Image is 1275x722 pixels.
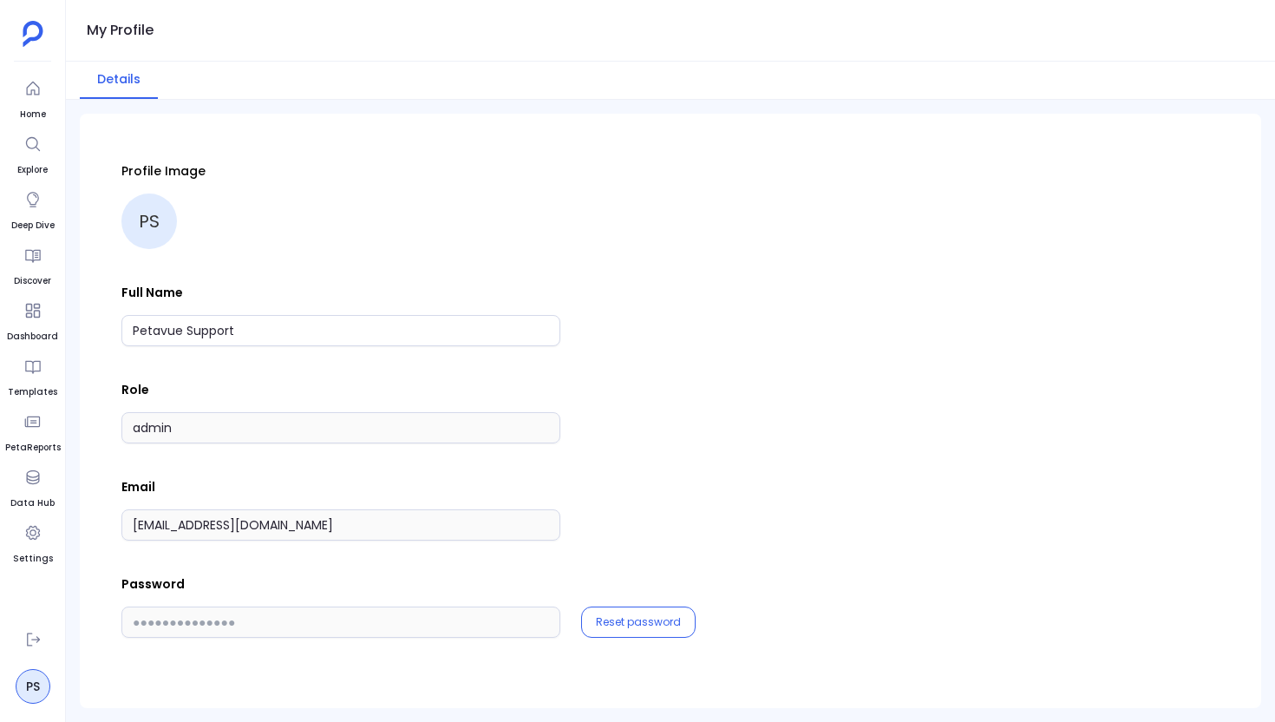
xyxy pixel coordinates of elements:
[121,607,560,638] input: ●●●●●●●●●●●●●●
[8,385,57,399] span: Templates
[17,73,49,121] a: Home
[11,184,55,233] a: Deep Dive
[121,284,1219,301] p: Full Name
[17,108,49,121] span: Home
[10,462,55,510] a: Data Hub
[121,162,1219,180] p: Profile Image
[121,315,560,346] input: Full Name
[87,18,154,43] h1: My Profile
[8,351,57,399] a: Templates
[121,575,1219,593] p: Password
[5,406,61,455] a: PetaReports
[596,615,681,629] button: Reset password
[23,21,43,47] img: petavue logo
[14,240,51,288] a: Discover
[80,62,158,99] button: Details
[121,509,560,541] input: Email
[11,219,55,233] span: Deep Dive
[17,128,49,177] a: Explore
[13,517,53,566] a: Settings
[17,163,49,177] span: Explore
[121,412,560,443] input: Role
[5,441,61,455] span: PetaReports
[121,194,177,249] div: PS
[16,669,50,704] a: PS
[14,274,51,288] span: Discover
[13,552,53,566] span: Settings
[7,295,58,344] a: Dashboard
[121,478,1219,496] p: Email
[10,496,55,510] span: Data Hub
[7,330,58,344] span: Dashboard
[121,381,1219,398] p: Role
